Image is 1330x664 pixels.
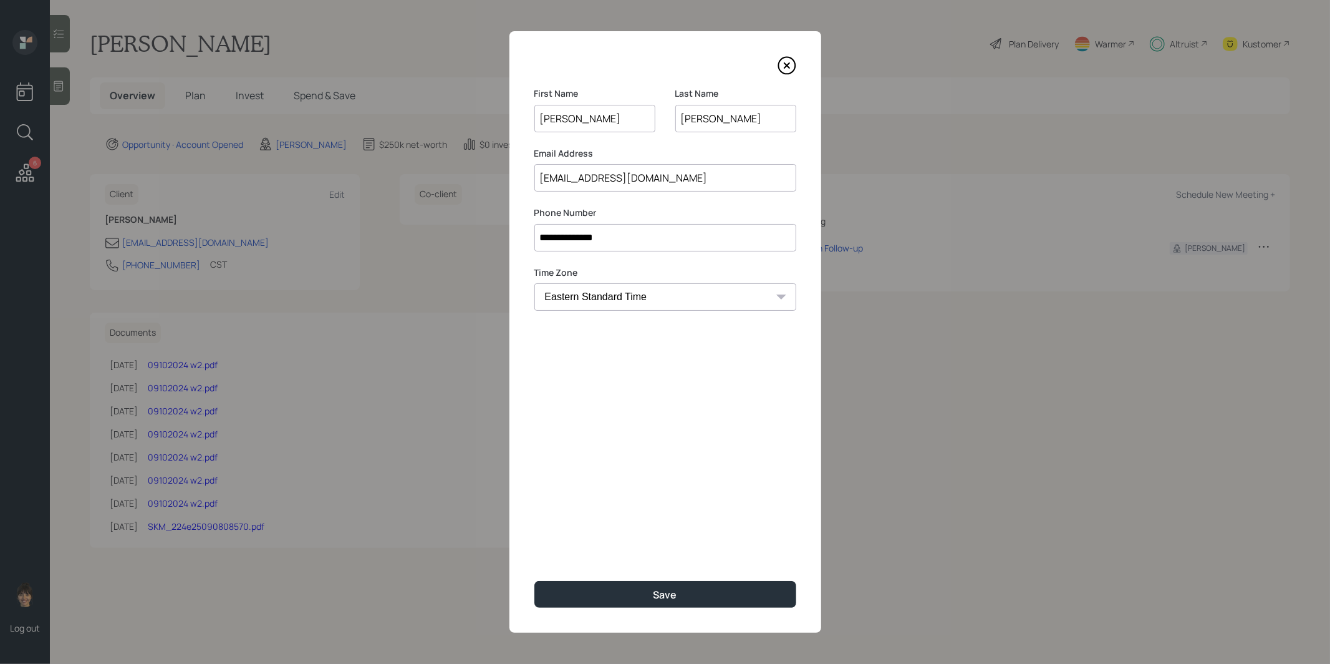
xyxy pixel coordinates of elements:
[653,588,677,602] div: Save
[675,87,796,100] label: Last Name
[534,207,796,219] label: Phone Number
[534,147,796,160] label: Email Address
[534,266,796,279] label: Time Zone
[534,581,796,608] button: Save
[534,87,655,100] label: First Name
